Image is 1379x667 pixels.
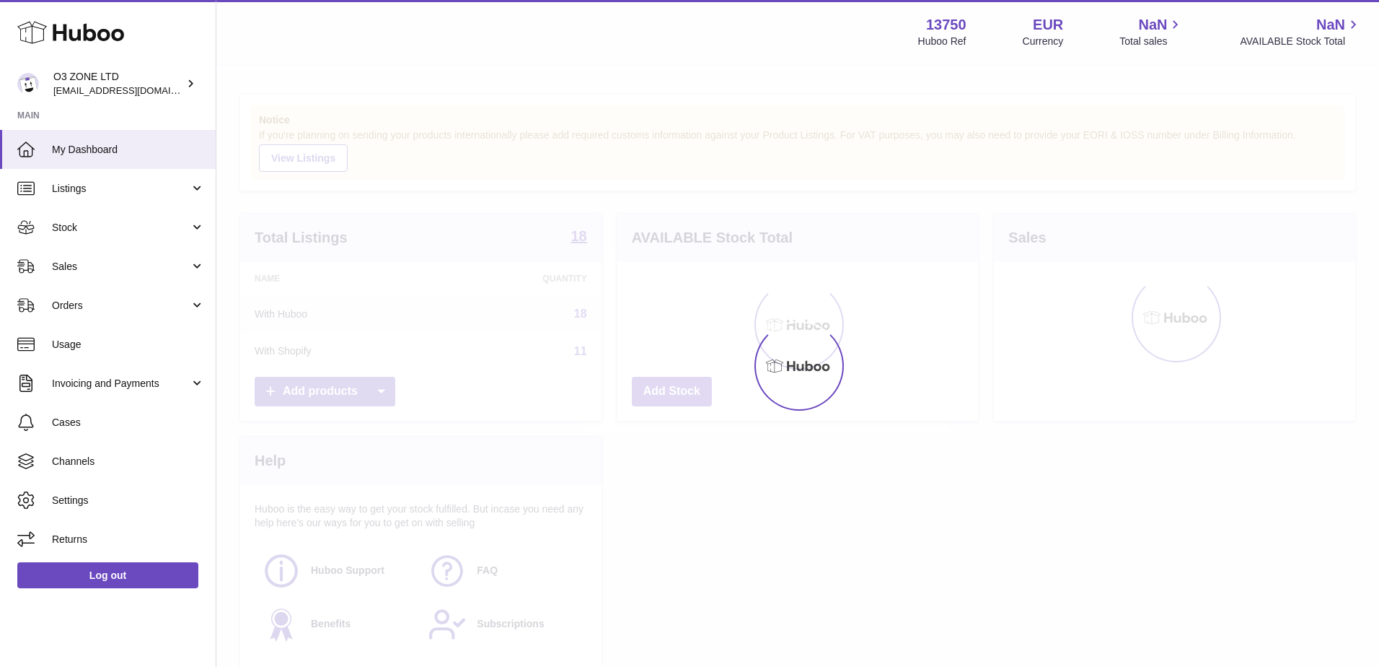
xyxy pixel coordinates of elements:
strong: EUR [1033,15,1063,35]
img: hello@o3zoneltd.co.uk [17,73,39,95]
div: Currency [1023,35,1064,48]
div: O3 ZONE LTD [53,70,183,97]
span: My Dashboard [52,143,205,157]
div: Huboo Ref [918,35,966,48]
span: Settings [52,494,205,507]
strong: 13750 [926,15,966,35]
span: Cases [52,416,205,430]
span: Sales [52,260,190,274]
span: Returns [52,533,205,546]
span: Orders [52,299,190,313]
span: Total sales [1119,35,1184,48]
span: NaN [1316,15,1345,35]
span: Channels [52,455,205,468]
a: NaN AVAILABLE Stock Total [1240,15,1362,48]
span: Stock [52,221,190,235]
a: NaN Total sales [1119,15,1184,48]
span: AVAILABLE Stock Total [1240,35,1362,48]
span: Listings [52,182,190,196]
span: [EMAIL_ADDRESS][DOMAIN_NAME] [53,84,212,96]
span: NaN [1138,15,1167,35]
span: Usage [52,338,205,352]
span: Invoicing and Payments [52,377,190,391]
a: Log out [17,562,198,588]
